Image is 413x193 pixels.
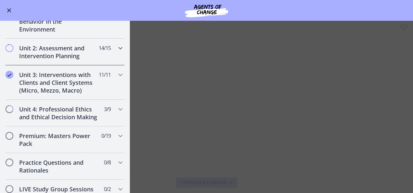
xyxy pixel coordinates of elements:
[19,44,98,60] h2: Unit 2: Assessment and Intervention Planning
[19,159,98,174] h2: Practice Questions and Rationales
[168,3,245,18] img: Agents of Change
[19,71,98,94] h2: Unit 3: Interventions with Clients and Client Systems (Micro, Mezzo, Macro)
[19,132,98,148] h2: Premium: Masters Power Pack
[101,132,111,140] span: 0 / 19
[104,105,111,113] span: 3 / 9
[6,71,13,79] i: Completed
[5,6,13,14] button: Enable menu
[104,159,111,166] span: 0 / 8
[19,185,98,193] h2: LIVE Study Group Sessions
[99,44,111,52] span: 14 / 15
[19,105,98,121] h2: Unit 4: Professional Ethics and Ethical Decision Making
[99,71,111,79] span: 11 / 11
[104,185,111,193] span: 0 / 2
